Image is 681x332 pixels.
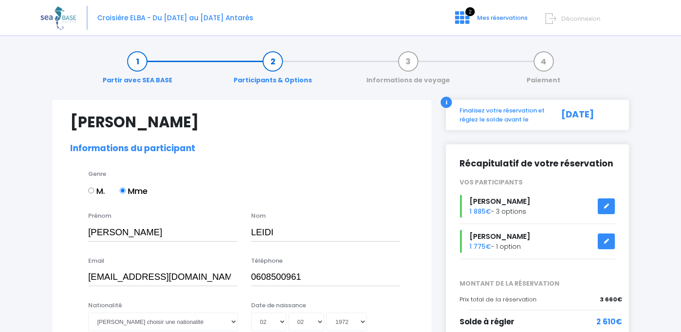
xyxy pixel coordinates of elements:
label: Nationalité [88,301,122,310]
label: Prénom [88,211,111,220]
label: Email [88,256,104,265]
span: [PERSON_NAME] [469,231,530,242]
h2: Récapitulatif de votre réservation [460,158,615,169]
span: MONTANT DE LA RÉSERVATION [453,279,622,288]
span: Prix total de la réservation [460,295,537,304]
label: M. [88,185,105,197]
span: 1 775€ [469,242,491,251]
label: Mme [120,185,148,197]
label: Nom [251,211,266,220]
a: Partir avec SEA BASE [98,57,177,85]
span: Solde à régler [460,316,514,327]
a: Paiement [522,57,565,85]
label: Date de naissance [251,301,306,310]
a: Participants & Options [229,57,316,85]
span: Croisière ELBA - Du [DATE] au [DATE] Antarès [97,13,253,22]
span: 1 885€ [469,207,491,216]
input: M. [88,188,94,193]
div: - 3 options [453,195,622,218]
a: Informations de voyage [362,57,455,85]
span: Mes réservations [477,13,528,22]
div: VOS PARTICIPANTS [453,178,622,187]
span: [PERSON_NAME] [469,196,530,206]
div: i [441,97,452,108]
input: Mme [120,188,126,193]
label: Genre [88,170,106,179]
span: Déconnexion [561,14,600,23]
span: 2 610€ [596,316,622,328]
h2: Informations du participant [70,144,414,154]
div: - 1 option [453,230,622,253]
label: Téléphone [251,256,283,265]
div: [DATE] [551,106,622,124]
h1: [PERSON_NAME] [70,113,414,131]
a: 2 Mes réservations [448,17,533,25]
span: 3 660€ [600,295,622,304]
span: 2 [465,7,475,16]
div: Finalisez votre réservation et réglez le solde avant le [453,106,551,124]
